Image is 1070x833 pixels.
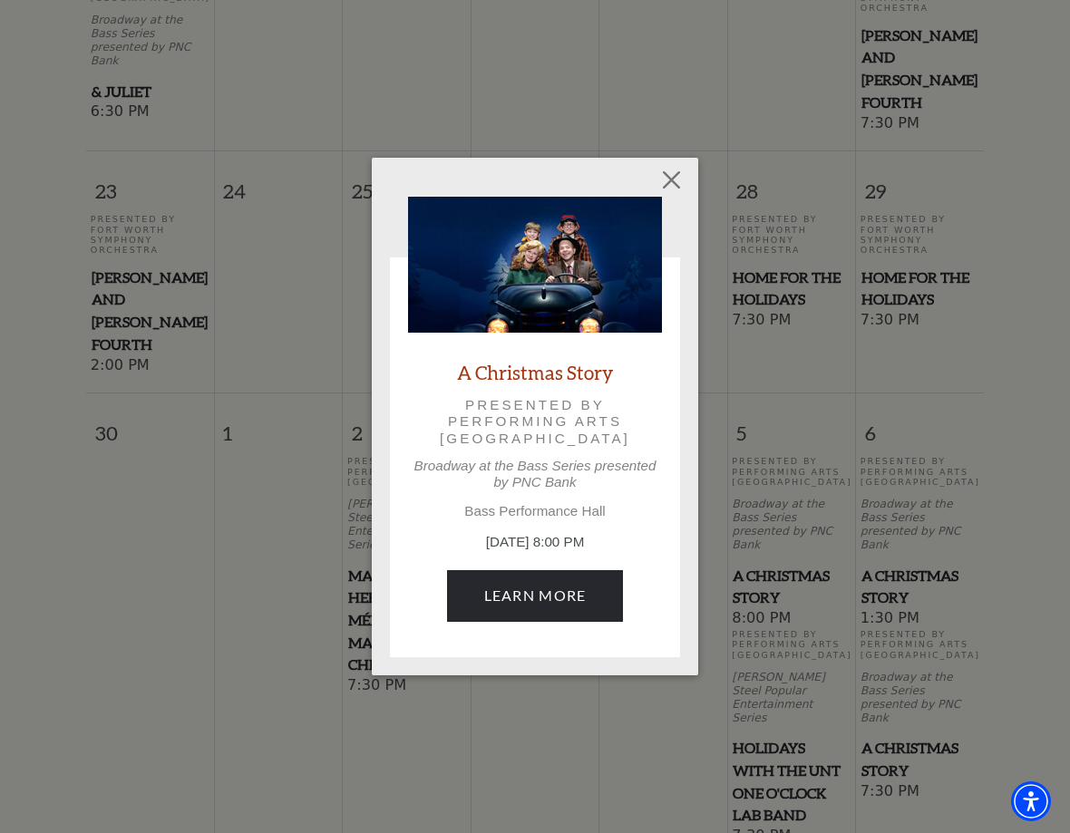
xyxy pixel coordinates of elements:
button: Close [655,163,689,198]
a: December 5, 8:00 PM Learn More [447,570,624,621]
p: [DATE] 8:00 PM [408,532,662,553]
img: A Christmas Story [408,197,662,333]
a: A Christmas Story [457,360,613,384]
p: Broadway at the Bass Series presented by PNC Bank [408,458,662,490]
p: Bass Performance Hall [408,503,662,519]
p: Presented by Performing Arts [GEOGRAPHIC_DATA] [433,397,637,447]
div: Accessibility Menu [1011,781,1051,821]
